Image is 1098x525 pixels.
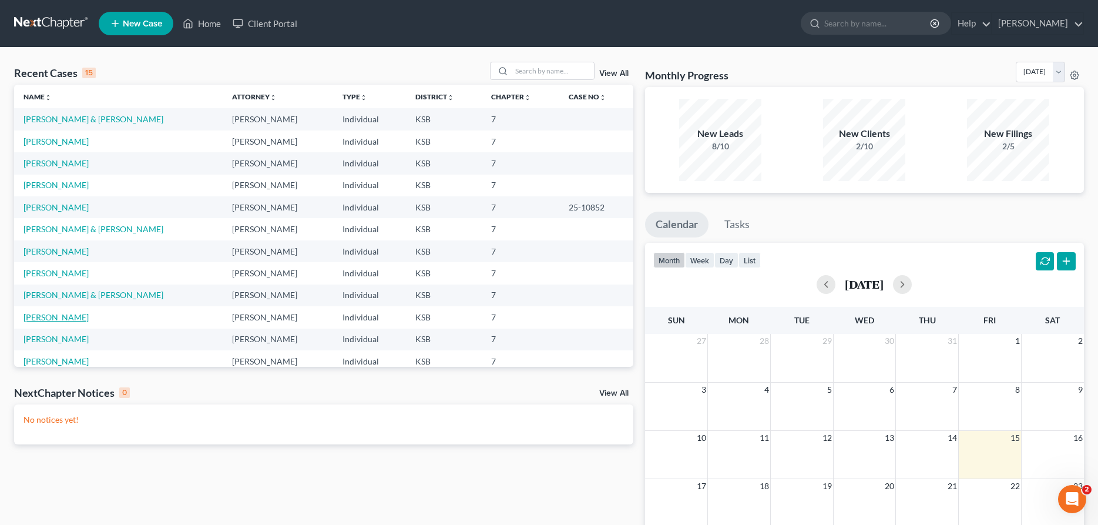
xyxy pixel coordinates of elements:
[491,92,531,101] a: Chapterunfold_more
[823,127,905,141] div: New Clients
[1072,431,1084,445] span: 16
[884,479,895,493] span: 20
[223,329,333,350] td: [PERSON_NAME]
[232,92,277,101] a: Attorneyunfold_more
[223,175,333,196] td: [PERSON_NAME]
[333,350,406,372] td: Individual
[794,315,810,325] span: Tue
[888,383,895,397] span: 6
[700,383,707,397] span: 3
[645,212,709,238] a: Calendar
[679,141,761,152] div: 8/10
[1058,485,1086,513] iframe: Intercom live chat
[333,262,406,284] td: Individual
[14,66,96,80] div: Recent Cases
[1072,479,1084,493] span: 23
[696,479,707,493] span: 17
[482,285,559,306] td: 7
[1077,383,1084,397] span: 9
[821,479,833,493] span: 19
[946,431,958,445] span: 14
[679,127,761,141] div: New Leads
[482,306,559,328] td: 7
[967,127,1049,141] div: New Filings
[223,131,333,152] td: [PERSON_NAME]
[23,312,89,322] a: [PERSON_NAME]
[23,114,163,124] a: [PERSON_NAME] & [PERSON_NAME]
[23,356,89,366] a: [PERSON_NAME]
[406,131,482,152] td: KSB
[333,329,406,350] td: Individual
[983,315,996,325] span: Fri
[270,94,277,101] i: unfold_more
[333,131,406,152] td: Individual
[758,334,770,348] span: 28
[23,224,163,234] a: [PERSON_NAME] & [PERSON_NAME]
[482,240,559,262] td: 7
[223,108,333,130] td: [PERSON_NAME]
[845,278,884,290] h2: [DATE]
[512,62,594,79] input: Search by name...
[559,196,633,218] td: 25-10852
[951,383,958,397] span: 7
[14,386,130,400] div: NextChapter Notices
[1045,315,1060,325] span: Sat
[23,414,624,426] p: No notices yet!
[821,431,833,445] span: 12
[223,350,333,372] td: [PERSON_NAME]
[919,315,936,325] span: Thu
[406,262,482,284] td: KSB
[738,252,761,268] button: list
[599,69,629,78] a: View All
[1014,383,1021,397] span: 8
[884,431,895,445] span: 13
[123,19,162,28] span: New Case
[23,92,52,101] a: Nameunfold_more
[333,175,406,196] td: Individual
[23,180,89,190] a: [PERSON_NAME]
[360,94,367,101] i: unfold_more
[343,92,367,101] a: Typeunfold_more
[482,218,559,240] td: 7
[227,13,303,34] a: Client Portal
[415,92,454,101] a: Districtunfold_more
[569,92,606,101] a: Case Nounfold_more
[714,252,738,268] button: day
[482,152,559,174] td: 7
[482,175,559,196] td: 7
[967,141,1049,152] div: 2/5
[824,12,932,34] input: Search by name...
[406,285,482,306] td: KSB
[884,334,895,348] span: 30
[406,240,482,262] td: KSB
[223,152,333,174] td: [PERSON_NAME]
[1077,334,1084,348] span: 2
[406,350,482,372] td: KSB
[1082,485,1092,494] span: 2
[333,240,406,262] td: Individual
[333,285,406,306] td: Individual
[696,334,707,348] span: 27
[685,252,714,268] button: week
[1009,431,1021,445] span: 15
[23,290,163,300] a: [PERSON_NAME] & [PERSON_NAME]
[447,94,454,101] i: unfold_more
[406,329,482,350] td: KSB
[758,431,770,445] span: 11
[406,306,482,328] td: KSB
[406,218,482,240] td: KSB
[119,387,130,398] div: 0
[333,152,406,174] td: Individual
[82,68,96,78] div: 15
[482,196,559,218] td: 7
[177,13,227,34] a: Home
[653,252,685,268] button: month
[599,389,629,397] a: View All
[823,141,905,152] div: 2/10
[223,218,333,240] td: [PERSON_NAME]
[223,262,333,284] td: [PERSON_NAME]
[763,383,770,397] span: 4
[23,246,89,256] a: [PERSON_NAME]
[482,262,559,284] td: 7
[758,479,770,493] span: 18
